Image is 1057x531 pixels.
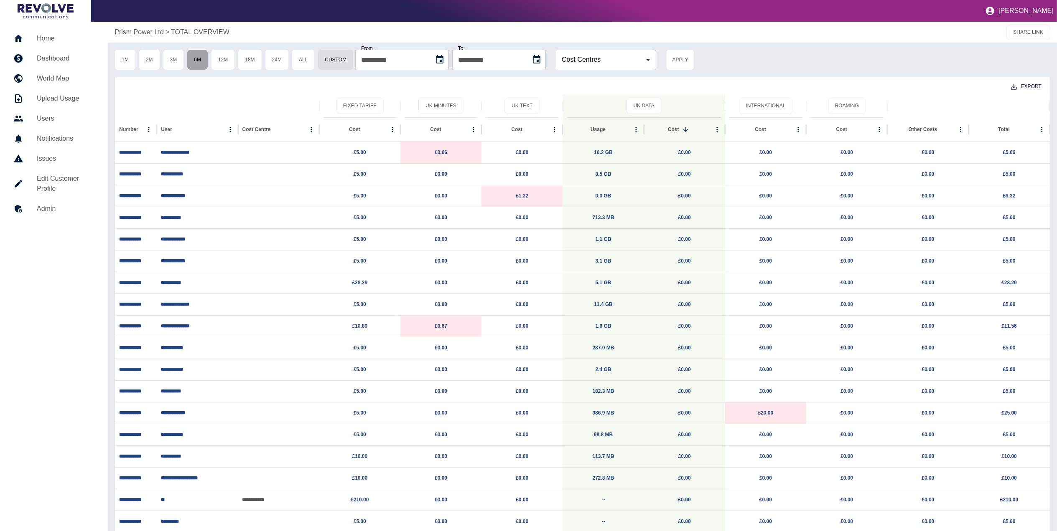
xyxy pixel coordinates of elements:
[602,497,605,503] a: --
[354,410,366,416] a: £5.00
[678,388,691,394] a: £0.00
[922,149,935,155] a: £0.00
[759,215,772,220] a: £0.00
[841,258,853,264] a: £0.00
[516,193,528,199] a: £1.32
[922,280,935,286] a: £0.00
[361,46,373,51] label: From
[1003,367,1016,372] a: £5.00
[1001,453,1017,459] a: £10.00
[678,453,691,459] a: £0.00
[354,432,366,437] a: £5.00
[7,88,101,109] a: Upload Usage
[1003,193,1016,199] a: £6.32
[435,518,447,524] a: £0.00
[224,124,236,135] button: User column menu
[841,149,853,155] a: £0.00
[18,3,74,18] img: Logo
[351,497,369,503] a: £210.00
[759,388,772,394] a: £0.00
[516,149,528,155] a: £0.00
[792,124,804,135] button: Cost column menu
[1001,475,1017,481] a: £10.00
[909,126,937,132] div: Other Costs
[1003,345,1016,351] a: £5.00
[352,323,368,329] a: £10.89
[678,149,691,155] a: £0.00
[1004,79,1048,94] button: Export
[759,345,772,351] a: £0.00
[387,124,398,135] button: Cost column menu
[430,126,441,132] div: Cost
[238,49,262,70] button: 18M
[759,432,772,437] a: £0.00
[1003,301,1016,307] a: £5.00
[922,215,935,220] a: £0.00
[759,367,772,372] a: £0.00
[1003,432,1016,437] a: £5.00
[593,475,614,481] a: 272.8 MB
[7,28,101,48] a: Home
[354,215,366,220] a: £5.00
[922,518,935,524] a: £0.00
[841,215,853,220] a: £0.00
[841,280,853,286] a: £0.00
[596,367,611,372] a: 2.4 GB
[1001,410,1017,416] a: £25.00
[922,236,935,242] a: £0.00
[759,453,772,459] a: £0.00
[352,475,368,481] a: £10.00
[435,301,447,307] a: £0.00
[139,49,160,70] button: 2M
[435,367,447,372] a: £0.00
[7,68,101,88] a: World Map
[678,280,691,286] a: £0.00
[874,124,885,135] button: Cost column menu
[1001,280,1017,286] a: £28.29
[336,98,384,114] button: Fixed Tariff
[163,49,184,70] button: 3M
[435,410,447,416] a: £0.00
[922,475,935,481] a: £0.00
[435,345,447,351] a: £0.00
[678,301,691,307] a: £0.00
[516,301,528,307] a: £0.00
[37,73,94,83] h5: World Map
[435,497,447,503] a: £0.00
[7,109,101,129] a: Users
[678,367,691,372] a: £0.00
[418,98,464,114] button: UK Minutes
[435,171,447,177] a: £0.00
[922,323,935,329] a: £0.00
[922,432,935,437] a: £0.00
[759,301,772,307] a: £0.00
[354,236,366,242] a: £5.00
[516,215,528,220] a: £0.00
[841,518,853,524] a: £0.00
[602,518,605,524] a: --
[678,258,691,264] a: £0.00
[678,323,691,329] a: £0.00
[759,497,772,503] a: £0.00
[922,171,935,177] a: £0.00
[115,49,136,70] button: 1M
[596,236,611,242] a: 1.1 GB
[354,367,366,372] a: £5.00
[678,236,691,242] a: £0.00
[512,126,523,132] div: Cost
[161,126,172,132] div: User
[593,388,614,394] a: 182.3 MB
[516,236,528,242] a: £0.00
[678,432,691,437] a: £0.00
[922,410,935,416] a: £0.00
[435,453,447,459] a: £0.00
[528,51,545,68] button: Choose date, selected date is 4 Aug 2025
[998,126,1010,132] div: Total
[516,258,528,264] a: £0.00
[516,323,528,329] a: £0.00
[828,98,866,114] button: Roaming
[836,126,847,132] div: Cost
[349,126,360,132] div: Cost
[37,204,94,214] h5: Admin
[516,410,528,416] a: £0.00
